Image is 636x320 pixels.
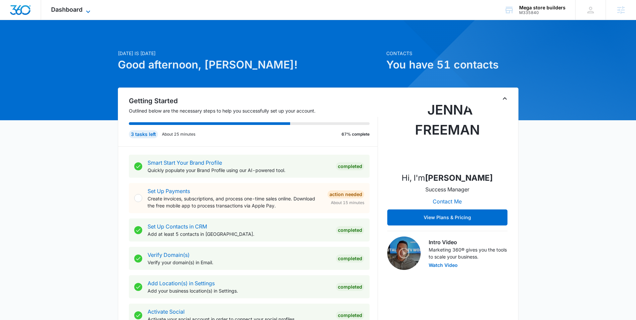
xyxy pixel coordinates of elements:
div: Action Needed [328,190,364,198]
span: Dashboard [51,6,82,13]
div: account id [519,10,566,15]
div: Completed [336,162,364,170]
div: Keywords by Traffic [74,39,113,44]
p: Contacts [386,50,518,57]
p: Marketing 360® gives you the tools to scale your business. [429,246,507,260]
img: Jenna Freeman [414,100,481,167]
div: Domain: [DOMAIN_NAME] [17,17,73,23]
p: Create invoices, subscriptions, and process one-time sales online. Download the free mobile app t... [148,195,322,209]
h1: You have 51 contacts [386,57,518,73]
span: About 15 minutes [331,200,364,206]
strong: [PERSON_NAME] [425,173,493,183]
button: View Plans & Pricing [387,209,507,225]
a: Set Up Payments [148,188,190,194]
div: Completed [336,283,364,291]
div: Domain Overview [25,39,60,44]
p: Success Manager [425,185,469,193]
h3: Intro Video [429,238,507,246]
div: Completed [336,255,364,263]
div: 3 tasks left [129,130,158,138]
h2: Getting Started [129,96,378,106]
p: 67% complete [342,131,370,137]
p: Add your business location(s) in Settings. [148,287,331,294]
a: Set Up Contacts in CRM [148,223,207,230]
img: Intro Video [387,236,421,270]
button: Toggle Collapse [501,95,509,103]
div: account name [519,5,566,10]
div: v 4.0.25 [19,11,33,16]
p: About 25 minutes [162,131,195,137]
h1: Good afternoon, [PERSON_NAME]! [118,57,382,73]
img: tab_domain_overview_orange.svg [18,39,23,44]
p: Verify your domain(s) in Email. [148,259,331,266]
div: Completed [336,226,364,234]
a: Verify Domain(s) [148,252,190,258]
button: Contact Me [426,193,468,209]
a: Activate Social [148,308,185,315]
a: Smart Start Your Brand Profile [148,159,222,166]
p: [DATE] is [DATE] [118,50,382,57]
div: Completed [336,311,364,319]
img: tab_keywords_by_traffic_grey.svg [66,39,72,44]
button: Watch Video [429,263,458,268]
p: Quickly populate your Brand Profile using our AI-powered tool. [148,167,331,174]
img: website_grey.svg [11,17,16,23]
p: Outlined below are the necessary steps to help you successfully set up your account. [129,107,378,114]
p: Hi, I'm [402,172,493,184]
a: Add Location(s) in Settings [148,280,215,287]
p: Add at least 5 contacts in [GEOGRAPHIC_DATA]. [148,230,331,237]
img: logo_orange.svg [11,11,16,16]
